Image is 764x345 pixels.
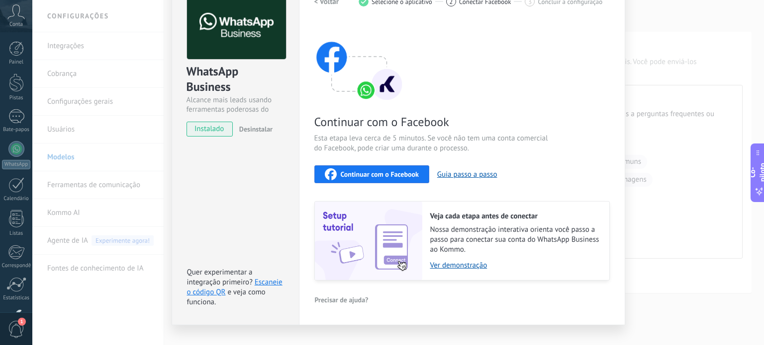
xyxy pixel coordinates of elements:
[20,318,23,325] font: 1
[341,170,419,179] font: Continuar com o Facebook
[187,64,242,94] font: WhatsApp Business
[315,295,369,304] font: Precisar de ajuda?
[194,124,224,134] font: instalado
[430,211,538,221] font: Veja cada etapa antes de conectar
[3,294,29,301] font: Estatísticas
[9,59,23,66] font: Painel
[314,165,429,183] button: Continuar com o Facebook
[314,134,548,153] font: Esta etapa leva cerca de 5 minutos. Se você não tem uma conta comercial do Facebook, pode criar u...
[4,161,28,168] font: WhatsApp
[9,94,23,101] font: Pistas
[2,262,41,269] font: Correspondência
[187,64,285,95] div: WhatsApp Business
[187,95,272,124] font: Alcance mais leads usando ferramentas poderosas do WhatsApp
[430,225,599,254] font: Nossa demonstração interativa orienta você passo a passo para conectar sua conta do WhatsApp Busi...
[239,125,273,134] font: Desinstalar
[3,126,29,133] font: Bate-papos
[3,195,28,202] font: Calendário
[314,22,404,102] img: conectar com o facebook
[314,292,369,307] button: Precisar de ajuda?
[437,170,497,179] button: Guia passo a passo
[187,268,253,287] font: Quer experimentar a integração primeiro?
[235,122,273,137] button: Desinstalar
[314,114,449,130] font: Continuar com o Facebook
[9,21,23,28] font: Conta
[187,287,266,307] font: e veja como funciona.
[430,261,487,270] font: Ver demonstração
[187,277,283,297] font: Escaneie o código QR
[9,230,23,237] font: Listas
